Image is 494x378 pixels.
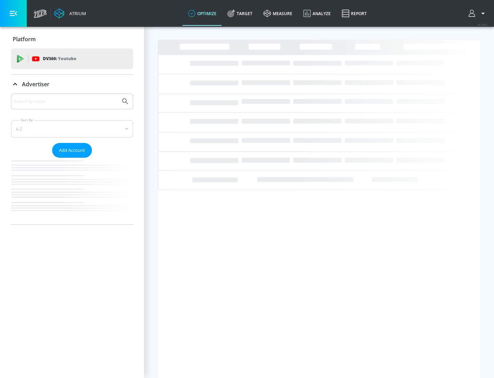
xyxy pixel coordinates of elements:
[58,55,76,62] p: Youtube
[336,1,372,26] a: Report
[67,10,86,16] div: Atrium
[22,80,49,88] p: Advertiser
[59,146,85,154] span: Add Account
[52,143,92,158] button: Add Account
[258,1,298,26] a: measure
[43,55,76,63] p: DV360:
[183,1,222,26] a: optimize
[11,93,133,224] div: Advertiser
[11,75,133,94] div: Advertiser
[478,23,487,26] span: v 4.28.0
[298,1,336,26] a: Analyze
[54,8,86,19] a: Atrium
[222,1,258,26] a: Target
[11,120,133,137] div: A-Z
[13,35,36,43] p: Platform
[11,48,133,69] div: DV360: Youtube
[11,158,133,224] nav: list of Advertiser
[11,30,133,49] div: Platform
[20,118,34,122] label: Sort By
[14,97,118,106] input: Search by name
